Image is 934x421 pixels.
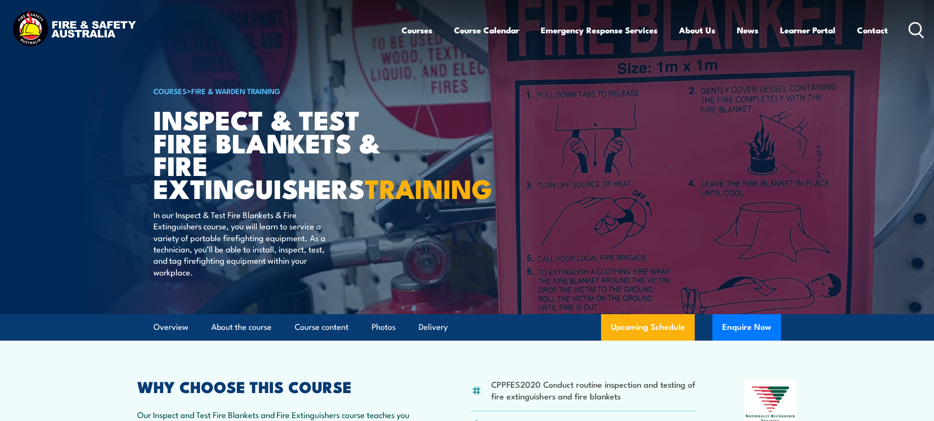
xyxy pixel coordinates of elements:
a: COURSES [153,85,187,96]
h1: Inspect & Test Fire Blankets & Fire Extinguishers [153,108,396,199]
a: Fire & Warden Training [191,85,280,96]
a: Course Calendar [454,17,519,43]
p: In our Inspect & Test Fire Blankets & Fire Extinguishers course, you will learn to service a vari... [153,209,332,277]
strong: TRAINING [365,167,492,208]
a: About Us [679,17,715,43]
a: Learner Portal [780,17,835,43]
a: News [737,17,758,43]
a: Course content [295,314,349,340]
h6: > [153,85,396,97]
button: Enquire Now [712,314,781,341]
a: Delivery [419,314,448,340]
a: About the course [211,314,272,340]
li: CPPFES2020 Conduct routine inspection and testing of fire extinguishers and fire blankets [491,378,697,401]
a: Photos [372,314,396,340]
a: Overview [153,314,188,340]
a: Emergency Response Services [541,17,657,43]
a: Courses [402,17,432,43]
a: Upcoming Schedule [601,314,695,341]
h2: WHY CHOOSE THIS COURSE [137,379,424,393]
a: Contact [857,17,888,43]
